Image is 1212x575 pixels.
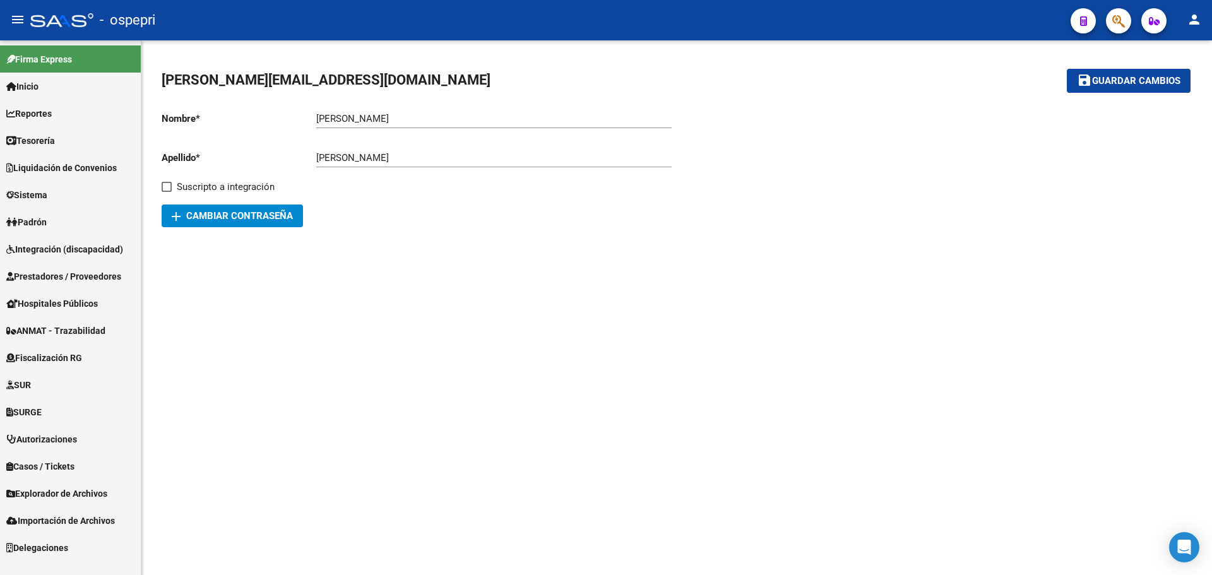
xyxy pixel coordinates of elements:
[6,270,121,283] span: Prestadores / Proveedores
[6,541,68,555] span: Delegaciones
[6,107,52,121] span: Reportes
[6,351,82,365] span: Fiscalización RG
[6,215,47,229] span: Padrón
[6,487,107,501] span: Explorador de Archivos
[6,405,42,419] span: SURGE
[1077,73,1092,88] mat-icon: save
[162,151,316,165] p: Apellido
[6,188,47,202] span: Sistema
[1067,69,1191,92] button: Guardar cambios
[6,514,115,528] span: Importación de Archivos
[169,209,184,224] mat-icon: add
[100,6,155,34] span: - ospepri
[6,242,123,256] span: Integración (discapacidad)
[162,112,316,126] p: Nombre
[6,134,55,148] span: Tesorería
[6,432,77,446] span: Autorizaciones
[6,324,105,338] span: ANMAT - Trazabilidad
[6,378,31,392] span: SUR
[162,205,303,227] button: Cambiar Contraseña
[10,12,25,27] mat-icon: menu
[1092,76,1180,87] span: Guardar cambios
[6,52,72,66] span: Firma Express
[6,80,39,93] span: Inicio
[6,297,98,311] span: Hospitales Públicos
[177,179,275,194] span: Suscripto a integración
[6,161,117,175] span: Liquidación de Convenios
[1169,532,1199,562] div: Open Intercom Messenger
[6,459,74,473] span: Casos / Tickets
[162,72,490,88] span: [PERSON_NAME][EMAIL_ADDRESS][DOMAIN_NAME]
[1187,12,1202,27] mat-icon: person
[172,210,293,222] span: Cambiar Contraseña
